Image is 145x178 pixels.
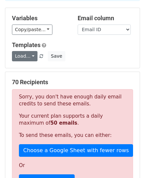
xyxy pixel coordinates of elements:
h5: 70 Recipients [12,79,133,86]
p: Sorry, you don't have enough daily email credits to send these emails. [19,93,126,107]
iframe: Chat Widget [112,146,145,178]
h5: Email column [78,15,133,22]
strong: 50 emails [50,120,77,126]
p: Or [19,162,126,169]
p: Your current plan supports a daily maximum of . [19,113,126,127]
p: To send these emails, you can either: [19,132,126,139]
a: Load... [12,51,37,61]
button: Save [48,51,65,61]
h5: Variables [12,15,68,22]
a: Choose a Google Sheet with fewer rows [19,144,133,157]
a: Templates [12,41,40,48]
a: Copy/paste... [12,25,52,35]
